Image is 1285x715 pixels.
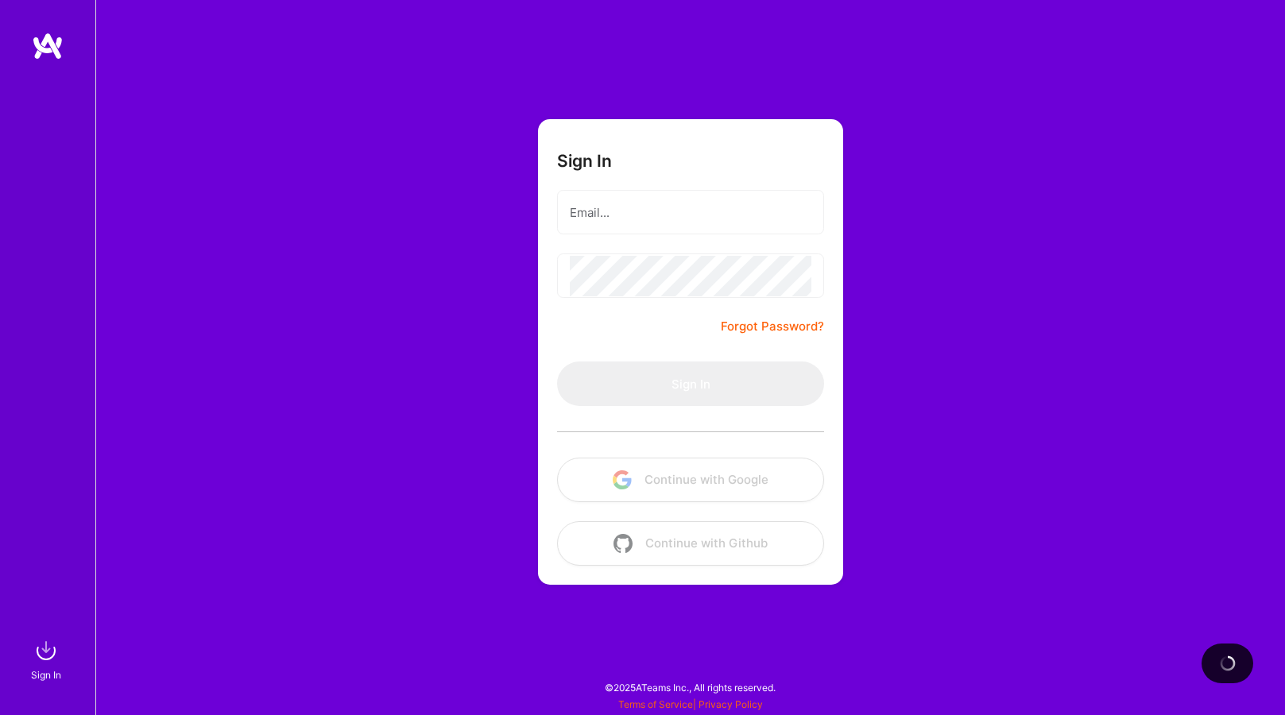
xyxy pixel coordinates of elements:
[557,361,824,406] button: Sign In
[557,151,612,171] h3: Sign In
[613,470,632,489] img: icon
[95,667,1285,707] div: © 2025 ATeams Inc., All rights reserved.
[32,32,64,60] img: logo
[557,458,824,502] button: Continue with Google
[33,635,62,683] a: sign inSign In
[570,192,811,233] input: Email...
[30,635,62,667] img: sign in
[1217,652,1238,674] img: loading
[618,698,693,710] a: Terms of Service
[557,521,824,566] button: Continue with Github
[618,698,763,710] span: |
[699,698,763,710] a: Privacy Policy
[613,534,633,553] img: icon
[721,317,824,336] a: Forgot Password?
[31,667,61,683] div: Sign In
